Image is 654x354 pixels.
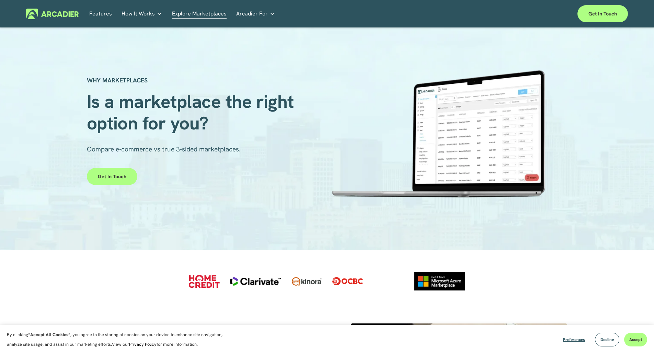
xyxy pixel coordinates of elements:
[122,9,162,19] a: folder dropdown
[89,9,112,19] a: Features
[26,9,79,19] img: Arcadier
[87,145,241,153] span: Compare e-commerce vs true 3-sided marketplaces.
[629,337,642,342] span: Accept
[236,9,268,19] span: Arcadier For
[558,333,590,346] button: Preferences
[563,337,585,342] span: Preferences
[172,9,227,19] a: Explore Marketplaces
[577,5,628,22] a: Get in touch
[624,333,647,346] button: Accept
[122,9,155,19] span: How It Works
[236,9,275,19] a: folder dropdown
[87,90,299,135] span: Is a marketplace the right option for you?
[87,76,148,84] strong: WHY MARKETPLACES
[595,333,619,346] button: Decline
[87,168,137,185] a: Get in touch
[600,337,614,342] span: Decline
[7,330,230,349] p: By clicking , you agree to the storing of cookies on your device to enhance site navigation, anal...
[28,332,70,338] strong: “Accept All Cookies”
[129,341,157,347] a: Privacy Policy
